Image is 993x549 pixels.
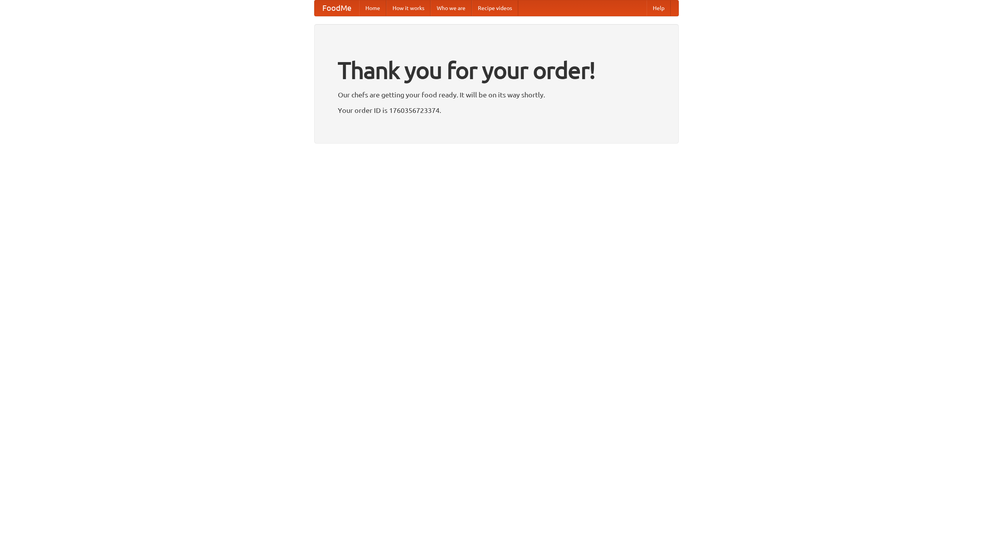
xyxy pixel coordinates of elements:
p: Your order ID is 1760356723374. [338,104,655,116]
a: Who we are [431,0,472,16]
a: Recipe videos [472,0,518,16]
a: How it works [386,0,431,16]
h1: Thank you for your order! [338,52,655,89]
a: Home [359,0,386,16]
a: FoodMe [315,0,359,16]
p: Our chefs are getting your food ready. It will be on its way shortly. [338,89,655,100]
a: Help [647,0,671,16]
